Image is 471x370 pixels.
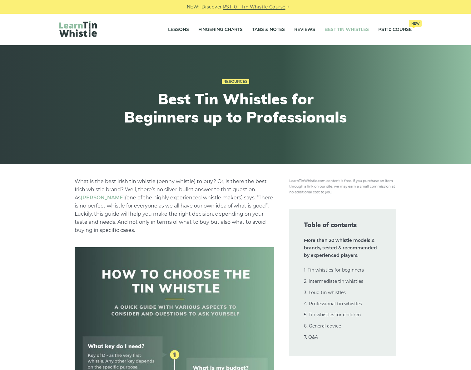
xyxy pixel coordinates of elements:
a: 1. Tin whistles for beginners [304,267,364,273]
a: Best Tin Whistles [325,22,369,37]
span: New [409,20,422,27]
a: 3. Loud tin whistles [304,290,346,295]
a: PST10 CourseNew [378,22,412,37]
strong: More than 20 whistle models & brands, tested & recommended by experienced players. [304,237,377,258]
a: Reviews [294,22,315,37]
a: Resources [222,79,249,84]
a: 4. Professional tin whistles [304,301,362,307]
span: Table of contents [304,221,381,229]
a: 2. Intermediate tin whistles [304,278,363,284]
a: 7. Q&A [304,334,318,340]
a: Fingering Charts [198,22,243,37]
a: Tabs & Notes [252,22,285,37]
a: 5. Tin whistles for children [304,312,361,317]
h1: Best Tin Whistles for Beginners up to Professionals [121,90,350,126]
p: What is the best Irish tin whistle (penny whistle) to buy? Or, is there the best Irish whistle br... [75,177,274,234]
a: Lessons [168,22,189,37]
img: disclosure [289,177,396,194]
img: LearnTinWhistle.com [59,21,97,37]
a: 6. General advice [304,323,341,329]
a: undefined (opens in a new tab) [81,195,125,201]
